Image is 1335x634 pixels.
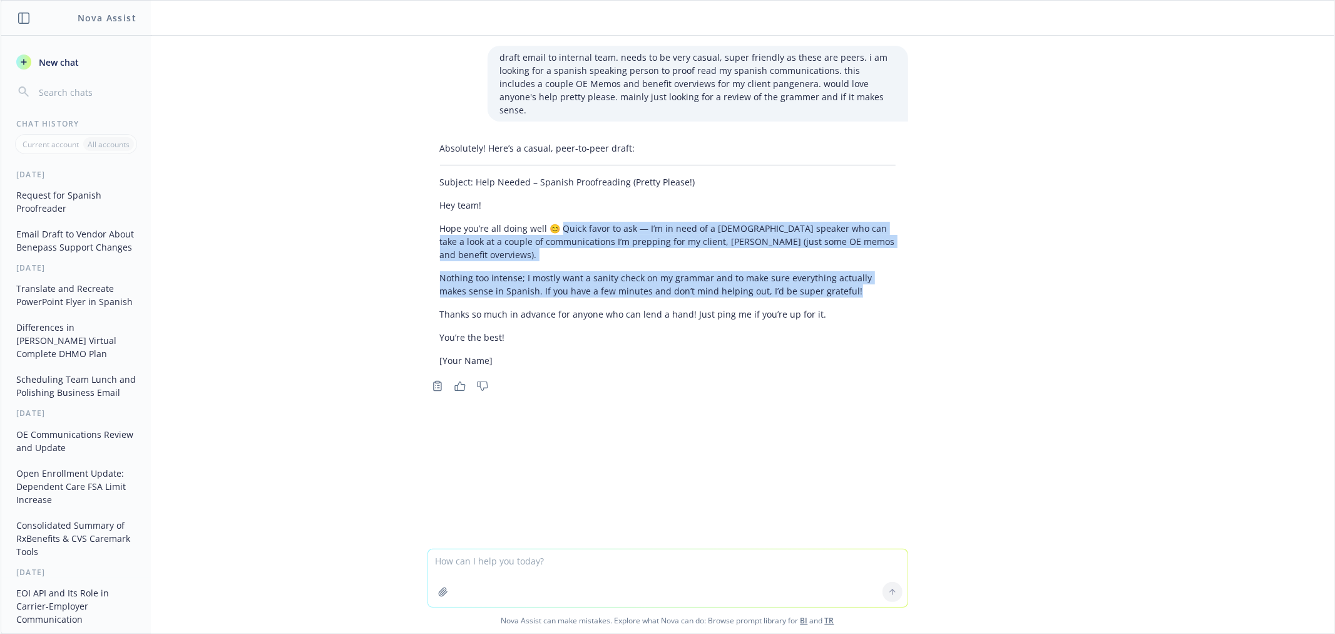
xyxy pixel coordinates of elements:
a: TR [825,615,834,626]
div: [DATE] [1,169,151,180]
p: Hey team! [440,199,896,212]
p: Absolutely! Here’s a casual, peer-to-peer draft: [440,142,896,155]
p: All accounts [88,139,130,150]
svg: Copy to clipboard [432,380,443,392]
p: Thanks so much in advance for anyone who can lend a hand! Just ping me if you’re up for it. [440,308,896,321]
button: OE Communications Review and Update [11,424,141,458]
button: New chat [11,51,141,73]
div: Chat History [1,118,151,129]
button: Thumbs down [473,377,493,395]
p: Nothing too intense; I mostly want a sanity check on my grammar and to make sure everything actua... [440,271,896,298]
button: Email Draft to Vendor About Benepass Support Changes [11,224,141,257]
p: Subject: Help Needed – Spanish Proofreading (Pretty Please!) [440,175,896,189]
button: Request for Spanish Proofreader [11,185,141,219]
p: Hope you’re all doing well 😊 Quick favor to ask — I’m in need of a [DEMOGRAPHIC_DATA] speaker who... [440,222,896,261]
p: [Your Name] [440,354,896,367]
span: Nova Assist can make mistakes. Explore what Nova can do: Browse prompt library for and [6,608,1329,633]
a: BI [800,615,808,626]
p: You’re the best! [440,331,896,344]
p: Current account [23,139,79,150]
div: [DATE] [1,567,151,578]
input: Search chats [36,83,136,101]
button: Consolidated Summary of RxBenefits & CVS Caremark Tools [11,515,141,562]
button: Scheduling Team Lunch and Polishing Business Email [11,369,141,403]
button: Translate and Recreate PowerPoint Flyer in Spanish [11,278,141,312]
button: Open Enrollment Update: Dependent Care FSA Limit Increase [11,463,141,510]
div: [DATE] [1,408,151,418]
p: draft email to internal team. needs to be very casual, super friendly as these are peers. i am lo... [500,51,896,117]
h1: Nova Assist [78,11,136,24]
span: New chat [36,56,79,69]
div: [DATE] [1,262,151,273]
button: EOI API and Its Role in Carrier-Employer Communication [11,583,141,630]
button: Differences in [PERSON_NAME] Virtual Complete DHMO Plan [11,317,141,364]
